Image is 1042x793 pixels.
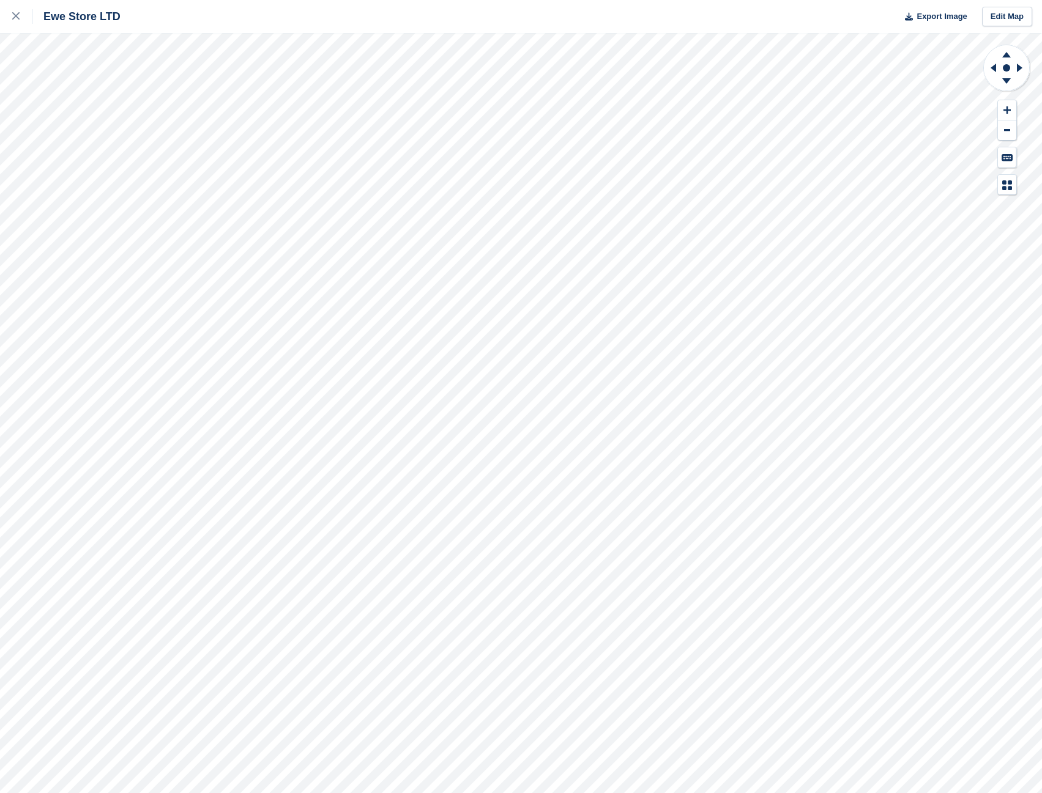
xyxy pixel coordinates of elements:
[982,7,1032,27] a: Edit Map
[998,120,1016,141] button: Zoom Out
[998,100,1016,120] button: Zoom In
[32,9,121,24] div: Ewe Store LTD
[917,10,967,23] span: Export Image
[898,7,967,27] button: Export Image
[998,147,1016,168] button: Keyboard Shortcuts
[998,175,1016,195] button: Map Legend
